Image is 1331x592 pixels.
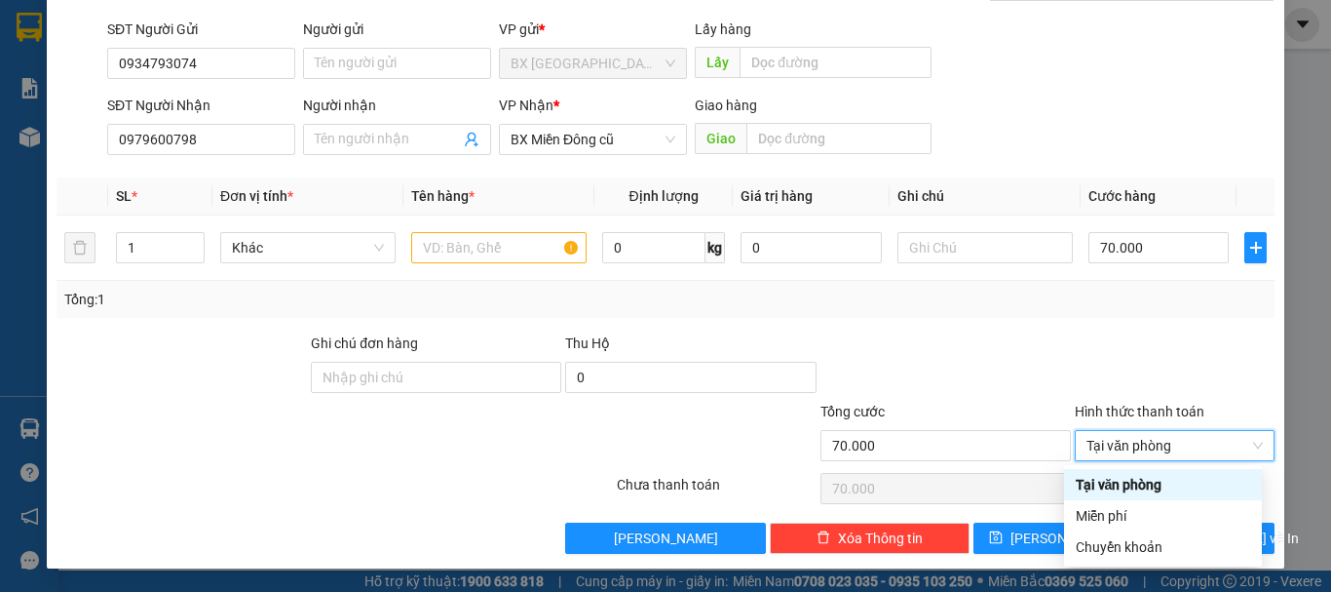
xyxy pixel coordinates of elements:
span: [PERSON_NAME] và In [1162,528,1299,549]
input: Ghi chú đơn hàng [311,362,561,393]
span: plus [1245,240,1266,256]
span: Tại văn phòng [1086,431,1263,460]
button: [PERSON_NAME] [565,523,765,554]
button: printer[PERSON_NAME] và In [1125,523,1274,554]
div: VP gửi [499,19,687,40]
span: Lấy [695,47,740,78]
span: Khác [232,233,384,262]
span: [PERSON_NAME] [1010,528,1115,549]
input: 0 [741,232,881,263]
input: VD: Bàn, Ghế [411,232,587,263]
input: Dọc đường [746,123,932,154]
span: BX Miền Đông cũ [511,125,675,154]
span: Giao [695,123,746,154]
div: SĐT Người Gửi [107,19,295,40]
span: Đơn vị tính [220,188,293,204]
span: Lấy hàng [695,21,751,37]
span: Thu Hộ [565,335,610,351]
div: SĐT Người Nhận [107,95,295,116]
span: Giao hàng [695,98,757,113]
th: Ghi chú [890,178,1081,216]
input: Ghi Chú [897,232,1073,263]
span: delete [817,531,830,546]
span: Giá trị hàng [741,188,813,204]
span: printer [1141,531,1155,546]
span: SL [116,188,132,204]
span: Tên hàng [411,188,475,204]
span: Tổng cước [820,404,885,419]
button: delete [64,232,95,263]
div: Chưa thanh toán [615,474,818,508]
span: user-add [464,132,479,147]
span: save [989,531,1003,546]
input: Dọc đường [740,47,932,78]
div: Người gửi [303,19,491,40]
span: [PERSON_NAME] [614,528,718,549]
button: deleteXóa Thông tin [770,523,970,554]
span: Xóa Thông tin [838,528,923,549]
label: Ghi chú đơn hàng [311,335,418,351]
span: Cước hàng [1088,188,1156,204]
label: Hình thức thanh toán [1075,404,1204,419]
span: BX Quảng Ngãi [511,49,675,78]
button: save[PERSON_NAME] [973,523,1122,554]
button: plus [1244,232,1267,263]
span: Định lượng [628,188,698,204]
span: VP Nhận [499,98,553,113]
div: Tổng: 1 [64,289,515,310]
span: kg [705,232,725,263]
div: Người nhận [303,95,491,116]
